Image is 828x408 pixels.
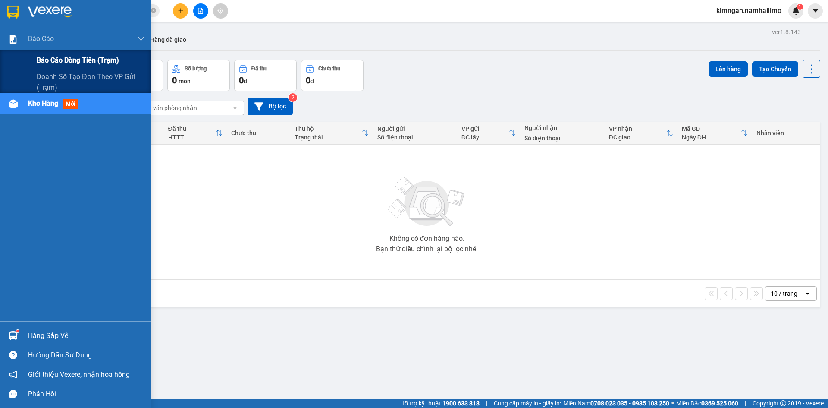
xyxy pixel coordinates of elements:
[168,125,216,132] div: Đã thu
[752,61,798,77] button: Tạo Chuyến
[138,35,144,42] span: down
[804,290,811,297] svg: open
[28,329,144,342] div: Hàng sắp về
[772,27,801,37] div: ver 1.8.143
[143,29,193,50] button: Hàng đã giao
[792,7,800,15] img: icon-new-feature
[239,75,244,85] span: 0
[442,400,480,407] strong: 1900 633 818
[797,4,803,10] sup: 1
[9,351,17,359] span: question-circle
[138,104,197,112] div: Chọn văn phòng nhận
[164,122,227,145] th: Toggle SortBy
[178,8,184,14] span: plus
[756,130,816,136] div: Nhân viên
[28,388,144,401] div: Phản hồi
[173,3,188,19] button: plus
[63,99,78,109] span: mới
[28,349,144,362] div: Hướng dẫn sử dụng
[310,78,314,85] span: đ
[213,3,228,19] button: aim
[377,134,453,141] div: Số điện thoại
[37,55,119,66] span: Báo cáo dòng tiền (trạm)
[709,61,748,77] button: Lên hàng
[701,400,738,407] strong: 0369 525 060
[9,331,18,340] img: warehouse-icon
[524,135,600,142] div: Số điện thoại
[232,104,238,111] svg: open
[7,18,68,28] div: CHỊ TRÂN
[74,28,143,38] div: A.HUY
[251,66,267,72] div: Đã thu
[605,122,677,145] th: Toggle SortBy
[179,78,191,85] span: món
[295,125,362,132] div: Thu hộ
[376,246,478,253] div: Bạn thử điều chỉnh lại bộ lọc nhé!
[677,122,752,145] th: Toggle SortBy
[318,66,340,72] div: Chưa thu
[9,99,18,108] img: warehouse-icon
[7,28,68,40] div: 0348152265
[185,66,207,72] div: Số lượng
[172,75,177,85] span: 0
[244,78,247,85] span: đ
[16,330,19,332] sup: 1
[151,8,156,13] span: close-circle
[6,56,69,66] div: 40.000
[167,60,230,91] button: Số lượng0món
[301,60,364,91] button: Chưa thu0đ
[671,402,674,405] span: ⚪️
[7,6,19,19] img: logo-vxr
[400,399,480,408] span: Hỗ trợ kỹ thuật:
[461,125,509,132] div: VP gửi
[217,8,223,14] span: aim
[486,399,487,408] span: |
[682,134,741,141] div: Ngày ĐH
[494,399,561,408] span: Cung cấp máy in - giấy in:
[7,7,68,18] div: VP Mũi Né
[377,125,453,132] div: Người gửi
[9,35,18,44] img: solution-icon
[9,370,17,379] span: notification
[7,8,21,17] span: Gửi:
[808,3,823,19] button: caret-down
[798,4,801,10] span: 1
[676,399,738,408] span: Miền Bắc
[709,5,788,16] span: kimngan.namhailimo
[290,122,373,145] th: Toggle SortBy
[590,400,669,407] strong: 0708 023 035 - 0935 103 250
[28,33,54,44] span: Báo cáo
[771,289,797,298] div: 10 / trang
[6,57,20,66] span: CR :
[248,98,293,115] button: Bộ lọc
[306,75,310,85] span: 0
[609,125,666,132] div: VP nhận
[389,235,464,242] div: Không có đơn hàng nào.
[74,38,143,51] div: 0388053884
[198,8,204,14] span: file-add
[37,71,144,93] span: Doanh số tạo đơn theo VP gửi (trạm)
[168,134,216,141] div: HTTT
[563,399,669,408] span: Miền Nam
[74,7,143,28] div: VP [PERSON_NAME]
[289,93,297,102] sup: 2
[234,60,297,91] button: Đã thu0đ
[609,134,666,141] div: ĐC giao
[28,99,58,108] span: Kho hàng
[231,130,286,136] div: Chưa thu
[384,171,470,232] img: svg+xml;base64,PHN2ZyBjbGFzcz0ibGlzdC1wbHVnX19zdmciIHhtbG5zPSJodHRwOi8vd3d3LnczLm9yZy8yMDAwL3N2Zy...
[745,399,746,408] span: |
[682,125,741,132] div: Mã GD
[457,122,521,145] th: Toggle SortBy
[461,134,509,141] div: ĐC lấy
[780,400,786,406] span: copyright
[74,8,94,17] span: Nhận:
[151,7,156,15] span: close-circle
[193,3,208,19] button: file-add
[9,390,17,398] span: message
[295,134,362,141] div: Trạng thái
[28,369,130,380] span: Giới thiệu Vexere, nhận hoa hồng
[812,7,819,15] span: caret-down
[524,124,600,131] div: Người nhận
